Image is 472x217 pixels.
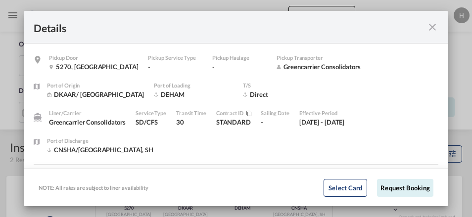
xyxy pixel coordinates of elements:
[47,136,153,145] div: Port of Discharge
[277,53,360,62] div: Pickup Transporter
[212,53,267,62] div: Pickup Haulage
[49,118,126,127] div: Greencarrier Consolidators
[212,62,267,71] div: -
[324,179,367,197] button: Select Card
[49,53,139,62] div: Pickup Door
[154,90,233,99] div: DEHAM
[176,118,206,127] div: 30
[47,90,144,99] div: DKAAR/ Aarhus
[24,11,449,206] md-dialog: Pickup Door ...
[299,118,345,127] div: 1 Aug 2025 - 31 Aug 2025
[261,109,289,118] div: Sailing Date
[49,109,126,118] div: Liner/Carrier
[47,81,144,90] div: Port of Origin
[243,90,322,99] div: Direct
[34,21,398,33] div: Details
[261,118,289,127] div: -
[426,21,438,33] md-icon: icon-close fg-AAA8AD m-0 cursor
[154,81,233,90] div: Port of Loading
[49,62,139,71] div: 5270 , Denmark
[299,109,345,118] div: Effective Period
[216,118,251,127] div: STANDARD
[277,62,360,71] div: Greencarrier Consolidators
[148,62,202,71] div: -
[47,145,153,154] div: CNSHA/Shanghai, SH
[216,109,251,118] div: Contract / Rate Agreement / Tariff / Spot Pricing Reference Number
[136,118,157,126] span: SD/CFS
[377,179,433,197] button: Request Booking
[39,184,148,191] div: NOTE: All rates are subject to liner availability
[243,111,251,117] md-icon: icon-content-copy
[136,109,166,118] div: Service Type
[148,53,202,62] div: Pickup Service Type
[176,109,206,118] div: Transit Time
[243,81,322,90] div: T/S
[216,109,261,136] div: STANDARD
